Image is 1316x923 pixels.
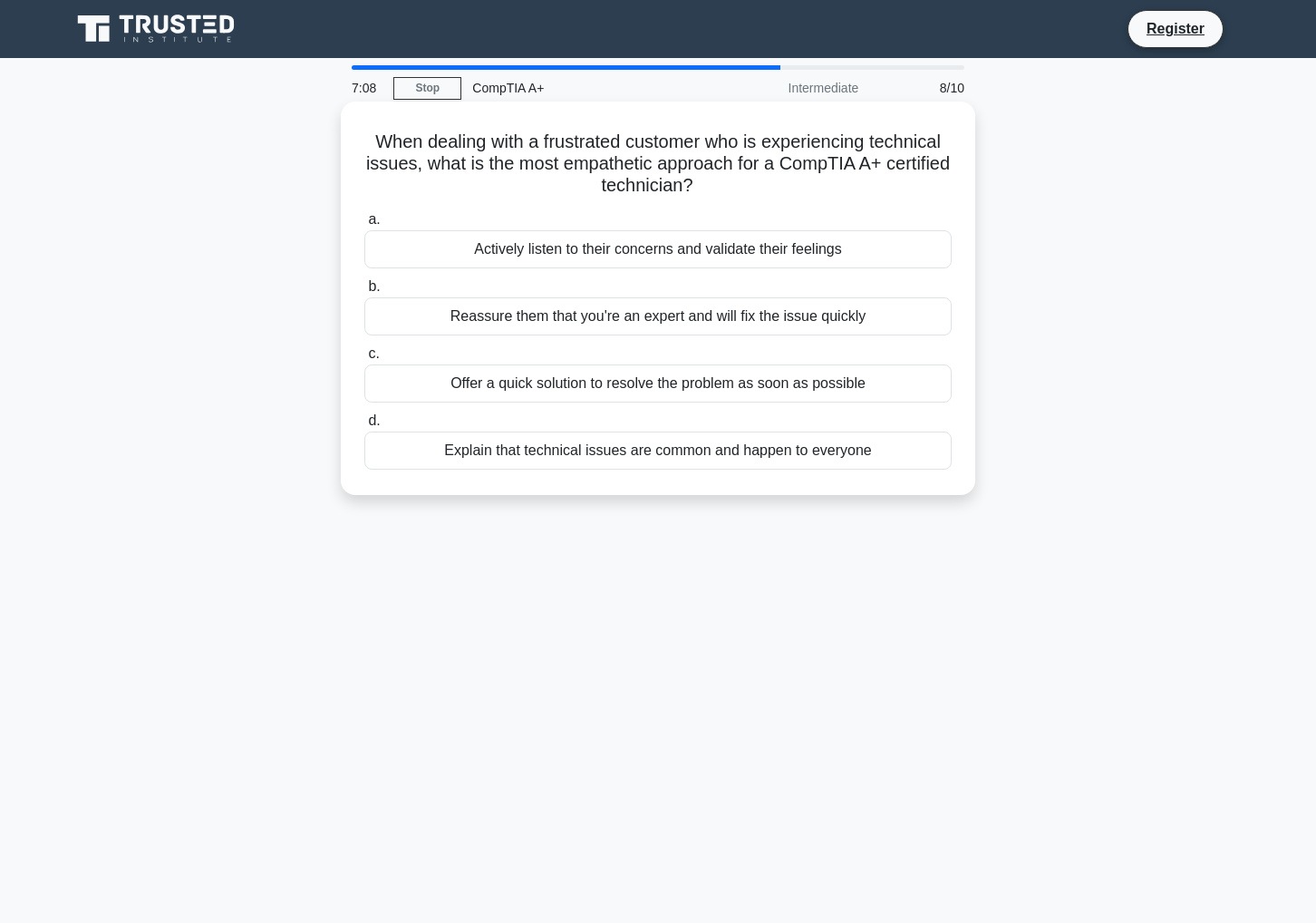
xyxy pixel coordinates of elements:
span: a. [368,211,380,227]
span: b. [368,278,380,294]
div: Explain that technical issues are common and happen to everyone [364,432,952,470]
span: d. [368,413,380,428]
a: Register [1136,17,1215,40]
div: Offer a quick solution to resolve the problem as soon as possible [364,364,952,403]
div: CompTIA A+ [461,70,711,106]
div: Reassure them that you're an expert and will fix the issue quickly [364,297,952,335]
div: 8/10 [869,70,975,106]
h5: When dealing with a frustrated customer who is experiencing technical issues, what is the most em... [363,131,953,198]
div: 7:08 [341,70,393,106]
a: Stop [393,77,461,100]
div: Actively listen to their concerns and validate their feelings [364,230,952,268]
span: c. [368,345,379,361]
div: Intermediate [711,70,869,106]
